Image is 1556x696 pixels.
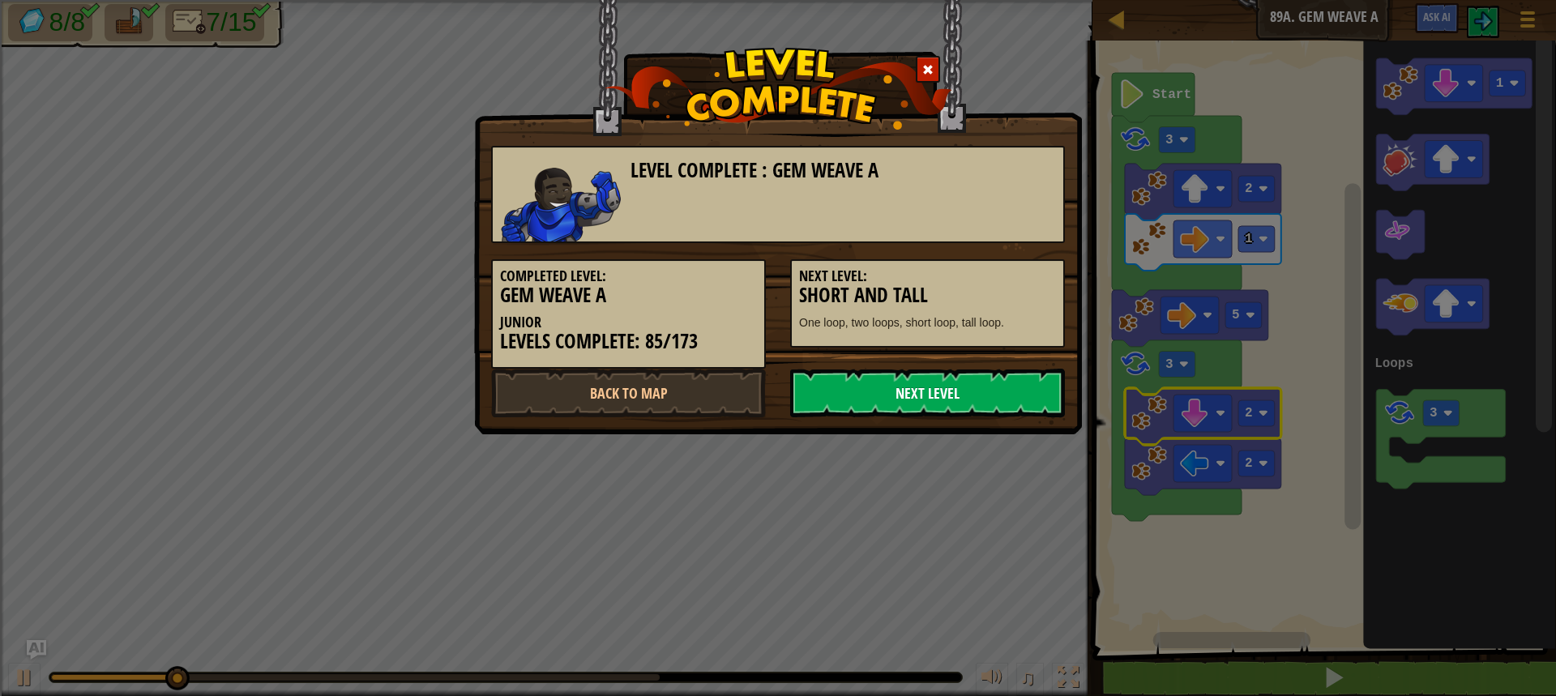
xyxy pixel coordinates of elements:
img: level_complete.png [605,48,952,130]
div: Move To ... [6,36,1550,50]
h5: Junior [500,314,757,331]
a: Next Level [790,369,1065,417]
h3: Level Complete : Gem Weave A [631,160,1056,181]
h3: Levels Complete: 85/173 [500,331,757,352]
div: Move To ... [6,109,1550,123]
div: Sort A > Z [6,6,1550,21]
h5: Completed Level: [500,268,757,284]
div: Sort New > Old [6,21,1550,36]
div: Sign out [6,79,1550,94]
div: Options [6,65,1550,79]
h3: Gem Weave A [500,284,757,306]
p: One loop, two loops, short loop, tall loop. [799,314,1056,331]
div: Delete [6,50,1550,65]
img: stalwart.png [501,168,621,241]
h5: Next Level: [799,268,1056,284]
a: Back to Map [491,369,766,417]
h3: Short and Tall [799,284,1056,306]
div: Rename [6,94,1550,109]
